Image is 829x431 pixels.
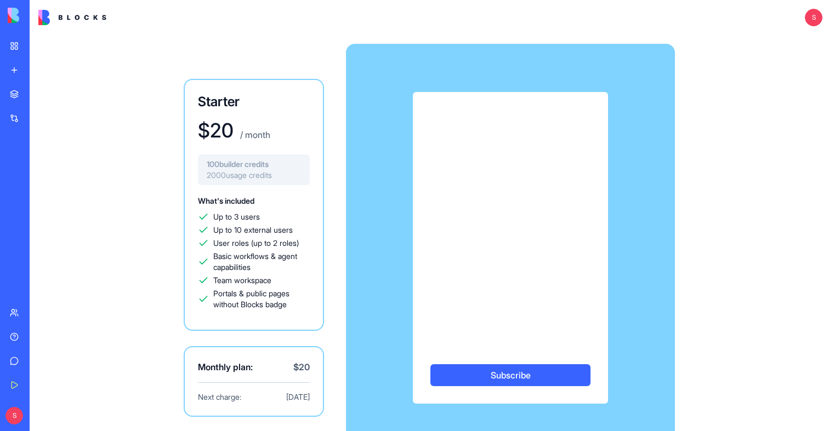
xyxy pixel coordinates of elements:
span: Portals & public pages without Blocks badge [213,288,310,310]
span: Team workspace [213,275,271,286]
span: Basic workflows & agent capabilities [213,251,310,273]
span: S [805,9,822,26]
span: $ 20 [293,360,310,373]
span: Monthly plan: [198,360,253,373]
span: Up to 3 users [213,211,260,222]
span: [DATE] [286,392,310,403]
span: User roles (up to 2 roles) [213,238,299,249]
h3: Starter [198,93,310,111]
img: logo [38,10,106,25]
span: 100 builder credits [207,159,301,170]
span: 2000 usage credits [207,170,301,181]
button: Subscribe [430,364,590,386]
span: Next charge: [198,392,241,403]
img: logo [8,8,76,23]
p: / month [238,128,270,141]
iframe: Secure payment input frame [428,107,593,349]
span: Up to 10 external users [213,225,293,235]
h1: $ 20 [198,119,234,141]
span: What's included [198,196,254,205]
span: S [5,407,23,424]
